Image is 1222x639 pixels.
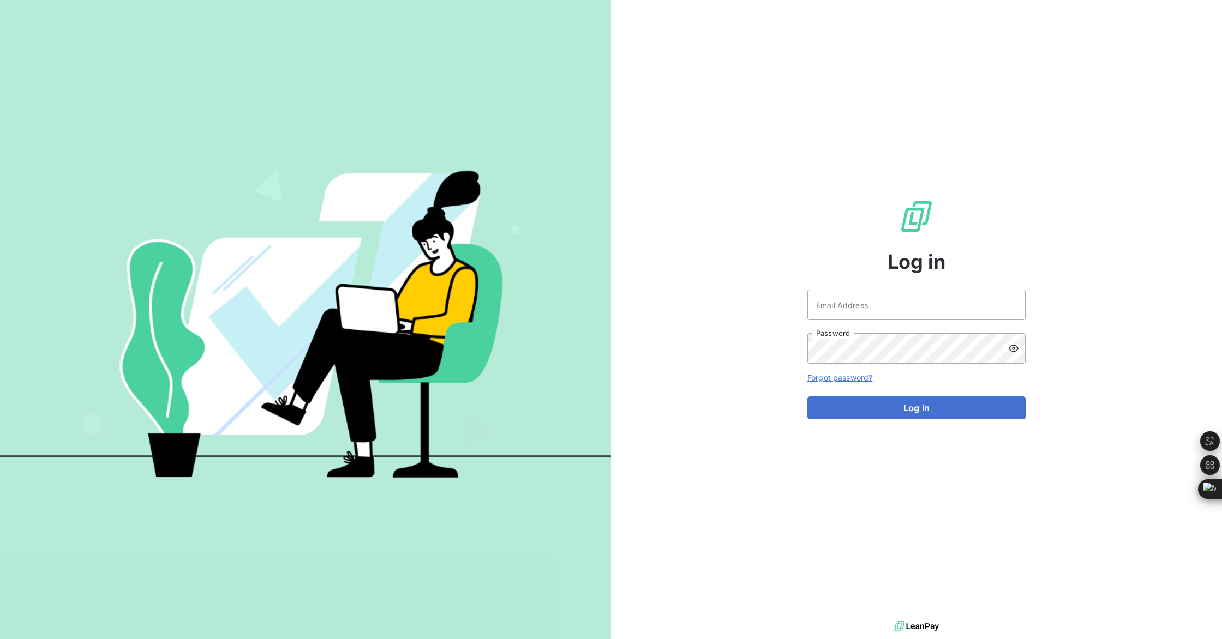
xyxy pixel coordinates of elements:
[899,199,934,234] img: LeanPay Logo
[888,247,946,276] span: Log in
[807,290,1026,320] input: placeholder
[807,396,1026,419] button: Log in
[894,618,939,635] img: logo
[807,373,872,382] a: Forgot password?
